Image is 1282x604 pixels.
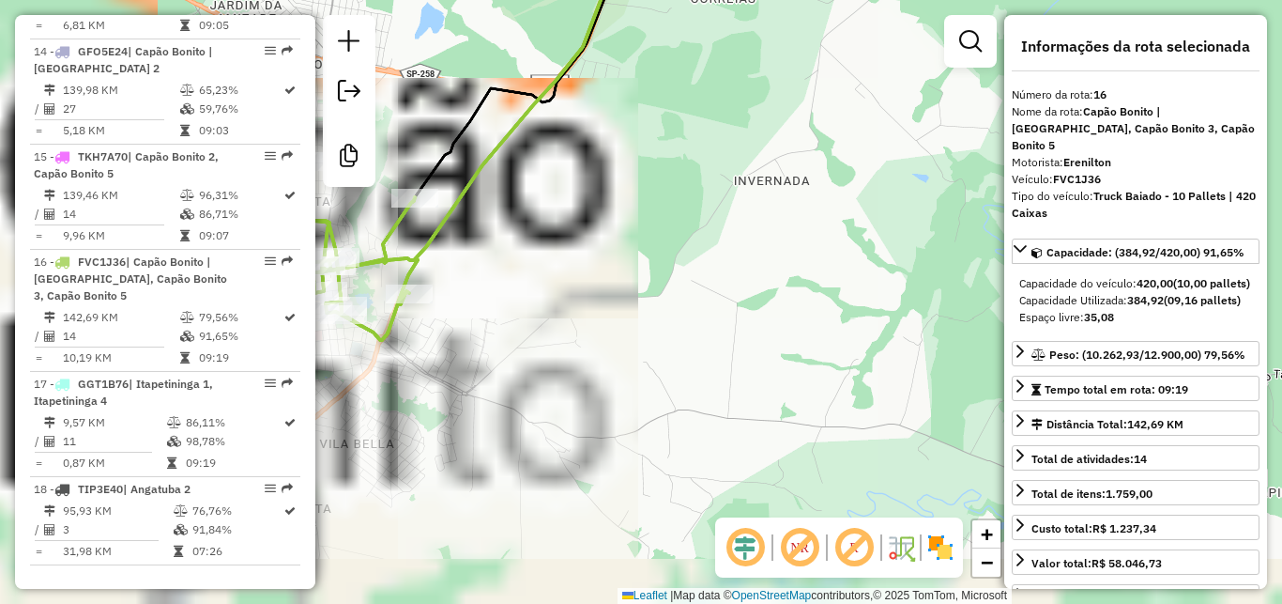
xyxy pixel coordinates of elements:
[1127,417,1183,431] span: 142,69 KM
[925,533,955,563] img: Exibir/Ocultar setores
[284,312,296,323] i: Rota otimizada
[34,327,43,346] td: /
[1012,445,1259,471] a: Total de atividades:14
[981,550,993,574] span: −
[44,524,55,535] i: Total de Atividades
[34,205,43,224] td: /
[1012,410,1259,436] a: Distância Total:142,69 KM
[62,226,179,245] td: 9,96 KM
[723,525,768,570] span: Ocultar deslocamento
[44,436,55,447] i: Total de Atividades
[1046,245,1244,259] span: Capacidade: (384,92/420,00) 91,65%
[1137,276,1173,290] strong: 420,00
[180,209,194,220] i: % de utilização da cubagem
[62,100,179,118] td: 27
[1093,87,1106,101] strong: 16
[62,454,166,472] td: 0,87 KM
[1063,155,1111,169] strong: Erenilton
[1012,550,1259,575] a: Valor total:R$ 58.046,73
[180,331,194,342] i: % de utilização da cubagem
[123,482,191,496] span: | Angatuba 2
[282,483,293,494] em: Rota exportada
[62,348,179,367] td: 10,19 KM
[1019,292,1252,309] div: Capacidade Utilizada:
[34,100,43,118] td: /
[1019,309,1252,326] div: Espaço livre:
[78,377,129,391] span: GGT1B76
[44,505,55,517] i: Distância Total
[198,348,282,367] td: 09:19
[198,327,282,346] td: 91,65%
[1012,515,1259,540] a: Custo total:R$ 1.237,34
[198,205,282,224] td: 86,71%
[284,85,296,96] i: Rota otimizada
[1012,239,1259,264] a: Capacidade: (384,92/420,00) 91,65%
[284,417,296,428] i: Rota otimizada
[62,542,173,561] td: 31,98 KM
[34,149,219,180] span: 15 -
[1031,416,1183,433] div: Distância Total:
[34,149,219,180] span: | Capão Bonito 2, Capão Bonito 5
[1134,452,1147,466] strong: 14
[34,348,43,367] td: =
[1012,38,1259,55] h4: Informações da rota selecionada
[34,542,43,561] td: =
[1012,86,1259,103] div: Número da rota:
[284,190,296,201] i: Rota otimizada
[198,100,282,118] td: 59,76%
[174,546,183,557] i: Tempo total em rota
[174,524,188,535] i: % de utilização da cubagem
[1031,520,1156,537] div: Custo total:
[282,150,293,162] em: Rota exportada
[62,81,179,100] td: 139,98 KM
[78,149,128,163] span: TKH7A70
[62,121,179,140] td: 5,18 KM
[981,522,993,546] span: +
[62,502,173,520] td: 95,93 KM
[1012,268,1259,333] div: Capacidade: (384,92/420,00) 91,65%
[265,378,276,389] em: Opções
[330,137,368,179] a: Criar modelo
[180,352,190,364] i: Tempo total em rota
[670,589,673,602] span: |
[1031,486,1152,503] div: Total de itens:
[265,150,276,162] em: Opções
[1012,189,1256,220] strong: Truck Baiado - 10 Pallets | 420 Caixas
[1012,154,1259,171] div: Motorista:
[34,482,191,496] span: 18 -
[62,413,166,432] td: 9,57 KM
[282,45,293,56] em: Rota exportada
[180,20,190,31] i: Tempo total em rota
[34,226,43,245] td: =
[62,520,173,539] td: 3
[191,502,282,520] td: 76,76%
[198,226,282,245] td: 09:07
[198,16,282,35] td: 09:05
[1106,487,1152,501] strong: 1.759,00
[62,205,179,224] td: 14
[180,190,194,201] i: % de utilização do peso
[732,589,812,602] a: OpenStreetMap
[777,525,822,570] span: Exibir NR
[1049,348,1245,362] span: Peso: (10.262,93/12.900,00) 79,56%
[1012,480,1259,505] a: Total de itens:1.759,00
[952,23,989,60] a: Exibir filtros
[44,417,55,428] i: Distância Total
[167,417,181,428] i: % de utilização do peso
[972,520,1000,549] a: Zoom in
[185,432,282,451] td: 98,78%
[78,255,126,269] span: FVC1J36
[167,436,181,447] i: % de utilização da cubagem
[282,256,293,267] em: Rota exportada
[44,103,55,115] i: Total de Atividades
[198,308,282,327] td: 79,56%
[972,549,1000,577] a: Zoom out
[1012,341,1259,366] a: Peso: (10.262,93/12.900,00) 79,56%
[1012,171,1259,188] div: Veículo:
[1173,276,1250,290] strong: (10,00 pallets)
[174,505,188,517] i: % de utilização do peso
[34,44,213,75] span: 14 -
[330,72,368,115] a: Exportar sessão
[180,312,194,323] i: % de utilização do peso
[1031,452,1147,466] span: Total de atividades:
